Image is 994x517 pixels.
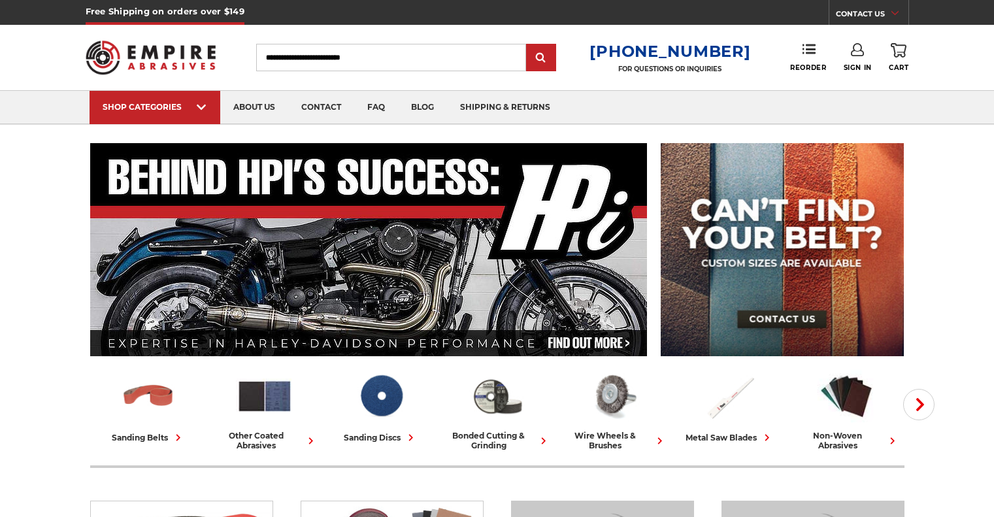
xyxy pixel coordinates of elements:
a: Reorder [790,43,826,71]
a: sanding belts [95,368,201,444]
a: contact [288,91,354,124]
a: shipping & returns [447,91,563,124]
img: Banner for an interview featuring Horsepower Inc who makes Harley performance upgrades featured o... [90,143,648,356]
img: Sanding Discs [352,368,410,424]
a: metal saw blades [677,368,783,444]
a: about us [220,91,288,124]
img: Empire Abrasives [86,32,216,83]
a: CONTACT US [836,7,908,25]
input: Submit [528,45,554,71]
div: sanding discs [344,431,418,444]
a: Cart [889,43,908,72]
a: non-woven abrasives [793,368,899,450]
a: blog [398,91,447,124]
div: non-woven abrasives [793,431,899,450]
a: other coated abrasives [212,368,318,450]
p: FOR QUESTIONS OR INQUIRIES [589,65,750,73]
span: Sign In [844,63,872,72]
a: bonded cutting & grinding [444,368,550,450]
span: Reorder [790,63,826,72]
img: Non-woven Abrasives [818,368,875,424]
a: wire wheels & brushes [561,368,667,450]
button: Next [903,389,935,420]
a: sanding discs [328,368,434,444]
div: metal saw blades [686,431,774,444]
img: Bonded Cutting & Grinding [469,368,526,424]
span: Cart [889,63,908,72]
div: bonded cutting & grinding [444,431,550,450]
a: faq [354,91,398,124]
img: Sanding Belts [120,368,177,424]
img: Metal Saw Blades [701,368,759,424]
div: sanding belts [112,431,185,444]
div: wire wheels & brushes [561,431,667,450]
img: promo banner for custom belts. [661,143,904,356]
div: SHOP CATEGORIES [103,102,207,112]
img: Wire Wheels & Brushes [585,368,642,424]
div: other coated abrasives [212,431,318,450]
a: [PHONE_NUMBER] [589,42,750,61]
img: Other Coated Abrasives [236,368,293,424]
